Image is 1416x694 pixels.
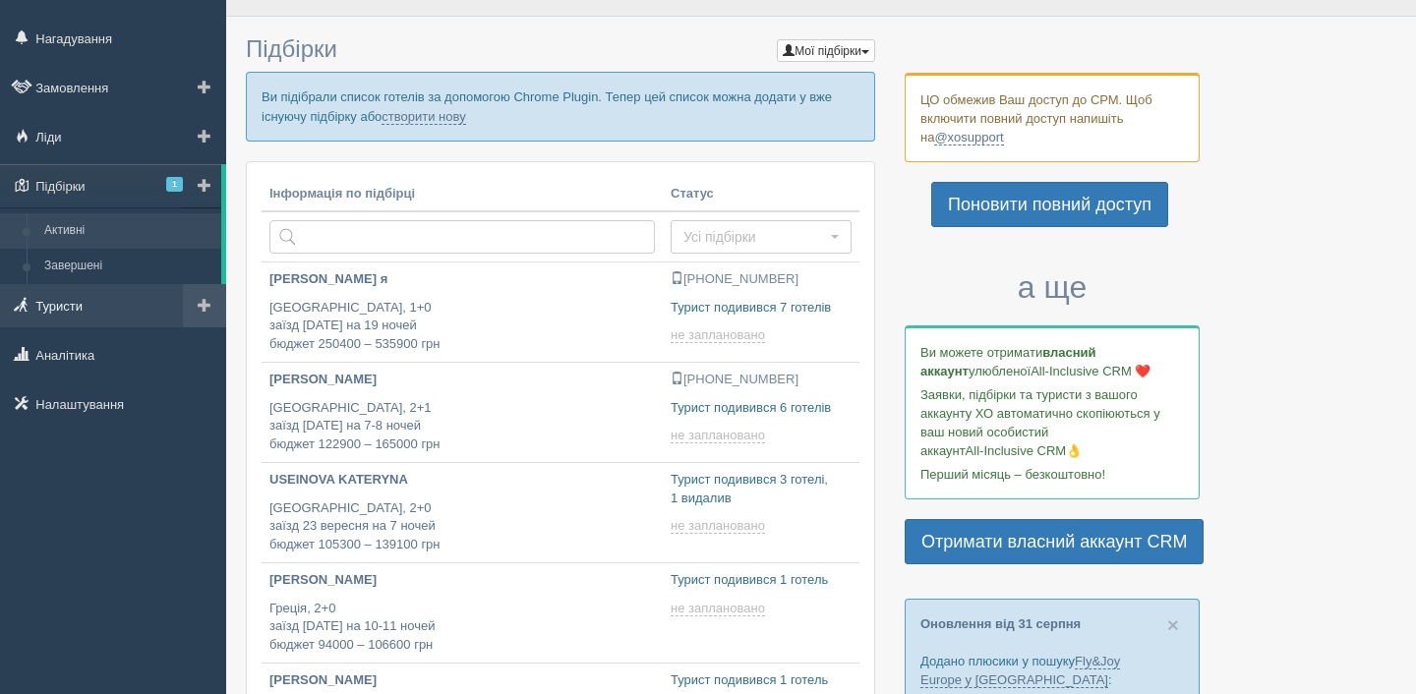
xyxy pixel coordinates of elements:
[671,327,769,343] a: не заплановано
[683,227,826,247] span: Усі підбірки
[269,371,655,389] p: [PERSON_NAME]
[269,399,655,454] p: [GEOGRAPHIC_DATA], 2+1 заїзд [DATE] на 7-8 ночей бюджет 122900 – 165000 грн
[671,571,852,590] p: Турист подивився 1 готель
[269,471,655,490] p: USEINOVA KATERYNA
[920,343,1184,380] p: Ви можете отримати улюбленої
[269,270,655,289] p: [PERSON_NAME] я
[1031,364,1150,378] span: All-Inclusive CRM ❤️
[1167,613,1179,636] span: ×
[671,428,765,443] span: не заплановано
[671,327,765,343] span: не заплановано
[269,671,655,690] p: [PERSON_NAME]
[966,443,1083,458] span: All-Inclusive CRM👌
[269,499,655,554] p: [GEOGRAPHIC_DATA], 2+0 заїзд 23 вересня на 7 ночей бюджет 105300 – 139100 грн
[671,371,852,389] p: [PHONE_NUMBER]
[920,345,1096,378] b: власний аккаунт
[262,563,663,663] a: [PERSON_NAME] Греція, 2+0заїзд [DATE] на 10-11 ночейбюджет 94000 – 106600 грн
[1167,614,1179,635] button: Close
[262,262,663,362] a: [PERSON_NAME] я [GEOGRAPHIC_DATA], 1+0заїзд [DATE] на 19 ночейбюджет 250400 – 535900 грн
[269,600,655,655] p: Греція, 2+0 заїзд [DATE] на 10-11 ночей бюджет 94000 – 106600 грн
[246,72,875,141] p: Ви підібрали список готелів за допомогою Chrome Plugin. Тепер цей список можна додати у вже існую...
[35,249,221,284] a: Завершені
[671,601,765,616] span: не заплановано
[269,571,655,590] p: [PERSON_NAME]
[262,363,663,462] a: [PERSON_NAME] [GEOGRAPHIC_DATA], 2+1заїзд [DATE] на 7-8 ночейбюджет 122900 – 165000 грн
[269,220,655,254] input: Пошук за країною або туристом
[671,518,765,534] span: не заплановано
[671,428,769,443] a: не заплановано
[920,385,1184,460] p: Заявки, підбірки та туристи з вашого аккаунту ХО автоматично скопіюються у ваш новий особистий ак...
[663,177,859,212] th: Статус
[905,519,1204,564] a: Отримати власний аккаунт CRM
[166,177,183,192] span: 1
[246,35,337,62] span: Підбірки
[905,270,1200,305] h3: а ще
[671,518,769,534] a: не заплановано
[35,213,221,249] a: Активні
[905,73,1200,162] div: ЦО обмежив Ваш доступ до СРМ. Щоб включити повний доступ напишіть на
[920,652,1184,689] p: Додано плюсики у пошуку :
[931,182,1168,227] a: Поновити повний доступ
[382,109,465,125] a: створити нову
[262,463,663,562] a: USEINOVA KATERYNA [GEOGRAPHIC_DATA], 2+0заїзд 23 вересня на 7 ночейбюджет 105300 – 139100 грн
[671,299,852,318] p: Турист подивився 7 готелів
[777,39,875,62] button: Мої підбірки
[671,601,769,616] a: не заплановано
[920,654,1120,688] a: Fly&Joy Europe у [GEOGRAPHIC_DATA]
[671,671,852,690] p: Турист подивився 1 готель
[262,177,663,212] th: Інформація по підбірці
[671,399,852,418] p: Турист подивився 6 готелів
[920,616,1081,631] a: Оновлення від 31 серпня
[671,220,852,254] button: Усі підбірки
[269,299,655,354] p: [GEOGRAPHIC_DATA], 1+0 заїзд [DATE] на 19 ночей бюджет 250400 – 535900 грн
[920,465,1184,484] p: Перший місяць – безкоштовно!
[934,130,1003,145] a: @xosupport
[671,270,852,289] p: [PHONE_NUMBER]
[671,471,852,507] p: Турист подивився 3 готелі, 1 видалив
